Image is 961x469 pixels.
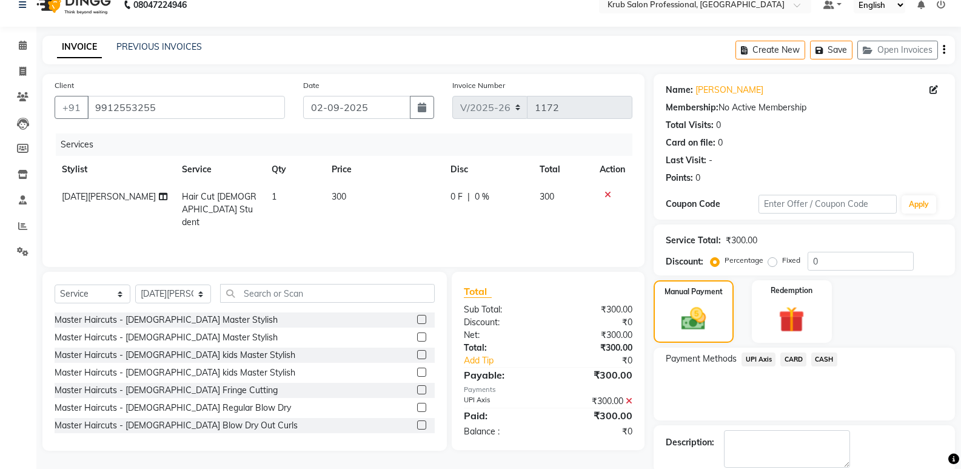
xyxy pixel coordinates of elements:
div: Paid: [455,408,548,423]
div: Last Visit: [666,154,706,167]
label: Redemption [771,285,812,296]
th: Service [175,156,264,183]
div: Total: [455,342,548,354]
div: Coupon Code [666,198,758,211]
div: Card on file: [666,137,715,149]
span: CASH [811,353,837,366]
div: ₹300.00 [548,303,641,316]
label: Date [303,80,320,91]
th: Stylist [55,156,175,183]
th: Disc [443,156,533,183]
label: Invoice Number [452,80,505,91]
div: ₹300.00 [548,368,641,382]
div: Membership: [666,101,718,114]
a: INVOICE [57,36,102,58]
span: 300 [540,191,554,202]
th: Qty [264,156,324,183]
div: Name: [666,84,693,96]
div: Payable: [455,368,548,382]
a: PREVIOUS INVOICES [116,41,202,52]
div: ₹300.00 [548,408,641,423]
div: Master Haircuts - [DEMOGRAPHIC_DATA] Master Stylish [55,314,278,326]
input: Search by Name/Mobile/Email/Code [87,96,285,119]
div: Discount: [455,316,548,329]
th: Total [532,156,592,183]
a: [PERSON_NAME] [695,84,763,96]
img: _gift.svg [771,303,812,336]
span: CARD [780,353,806,366]
div: ₹300.00 [726,234,757,247]
div: Master Haircuts - [DEMOGRAPHIC_DATA] Fringe Cutting [55,384,278,397]
div: Services [56,133,641,156]
div: ₹300.00 [548,342,641,354]
input: Enter Offer / Coupon Code [758,195,897,214]
label: Percentage [725,255,763,266]
th: Action [592,156,632,183]
span: UPI Axis [742,353,775,366]
div: Sub Total: [455,303,548,316]
div: 0 [716,119,721,132]
img: _cash.svg [674,305,714,333]
div: Discount: [666,255,703,268]
div: ₹300.00 [548,395,641,408]
span: | [467,191,470,203]
div: Points: [666,172,693,184]
button: Create New [735,41,805,59]
span: [DATE][PERSON_NAME] [62,191,156,202]
span: Total [464,285,492,298]
span: 0 F [450,191,463,203]
div: Balance : [455,425,548,438]
div: ₹300.00 [548,329,641,342]
div: Total Visits: [666,119,714,132]
a: Add Tip [455,354,564,367]
th: Price [324,156,443,183]
div: Master Haircuts - [DEMOGRAPHIC_DATA] Master Stylish [55,331,278,344]
span: 0 % [475,191,489,203]
button: Apply [902,195,936,214]
label: Fixed [782,255,800,266]
div: Payments [464,385,632,395]
button: Open Invoices [857,41,938,59]
button: +91 [55,96,89,119]
span: Hair Cut [DEMOGRAPHIC_DATA] Student [182,191,256,228]
div: Service Total: [666,234,721,247]
div: 0 [695,172,700,184]
div: Master Haircuts - [DEMOGRAPHIC_DATA] Blow Dry Out Curls [55,419,298,432]
div: No Active Membership [666,101,943,114]
label: Client [55,80,74,91]
label: Manual Payment [665,286,723,297]
div: Master Haircuts - [DEMOGRAPHIC_DATA] kids Master Stylish [55,349,295,362]
div: Master Haircuts - [DEMOGRAPHIC_DATA] kids Master Stylish [55,366,295,379]
div: 0 [718,137,723,149]
div: ₹0 [548,316,641,329]
span: 1 [272,191,276,202]
button: Save [810,41,852,59]
span: 300 [332,191,346,202]
div: Master Haircuts - [DEMOGRAPHIC_DATA] Regular Blow Dry [55,402,291,414]
span: Payment Methods [666,353,737,365]
div: Description: [666,436,714,449]
div: UPI Axis [455,395,548,408]
div: Net: [455,329,548,342]
input: Search or Scan [220,284,435,303]
div: - [709,154,712,167]
div: ₹0 [548,425,641,438]
div: ₹0 [564,354,641,367]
